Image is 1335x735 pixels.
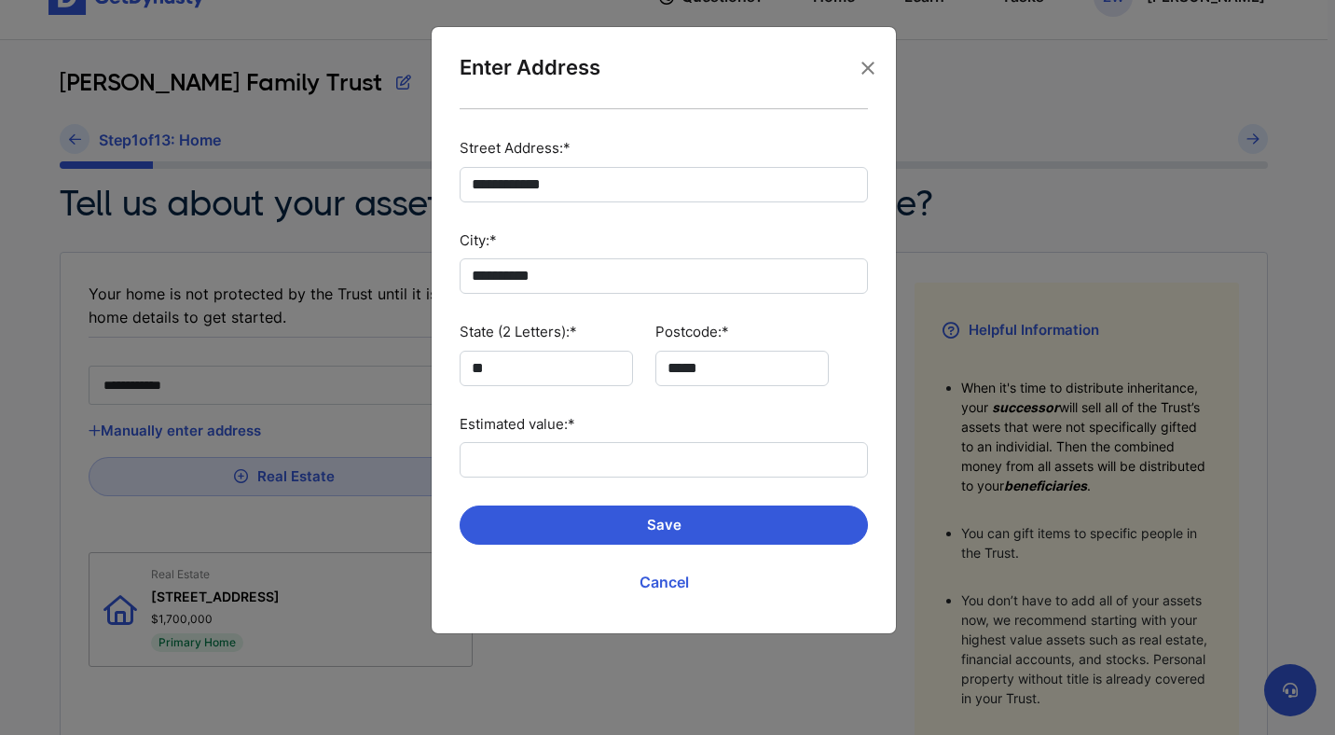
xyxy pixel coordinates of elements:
[460,230,497,252] label: City:*
[460,138,571,159] label: Street Address:*
[860,61,875,76] button: Close
[460,506,868,545] button: Save
[460,414,575,436] label: Estimated value:*
[460,559,868,605] a: Cancel
[655,322,729,343] label: Postcode:*
[460,55,600,80] div: Enter Address
[460,322,577,343] label: State (2 Letters):*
